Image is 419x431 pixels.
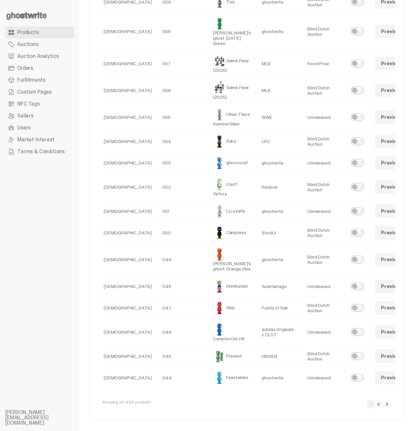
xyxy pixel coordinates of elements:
span: Auction Analytics [17,54,59,59]
span: Sellers [17,113,33,119]
li: [PERSON_NAME][EMAIL_ADDRESS][DOMAIN_NAME] [5,410,85,426]
td: 054 [157,131,208,152]
img: Kinnikuman [213,280,226,293]
a: 2 [374,400,383,408]
td: [DEMOGRAPHIC_DATA] [98,346,157,367]
td: 051 [157,201,208,222]
a: NFC Tags [5,98,74,110]
td: Reebok [256,174,302,201]
a: Preview [375,226,406,239]
img: Skip [213,301,226,314]
td: 048 [157,276,208,297]
td: Unreleased [302,152,344,174]
td: Fixed Price [302,50,344,77]
td: [DEMOGRAPHIC_DATA] [98,77,157,104]
a: 3 [383,400,391,408]
td: Kinnikuman [208,276,257,297]
td: Points of Sail [256,297,302,319]
img: Ruby [213,135,226,148]
td: Feastables [208,367,257,389]
td: 046 [157,319,208,346]
td: Game Face (2025) [208,50,257,77]
span: Terms & Conditions [17,149,65,154]
a: Fulfillments [5,74,74,86]
td: ghostwrite [256,13,302,50]
img: Feastables [213,371,226,384]
td: MLB [256,50,302,77]
a: Preview [375,205,406,218]
td: 047 [157,297,208,319]
a: Preview [375,156,406,169]
td: ghostwrite [256,201,302,222]
td: Blind Dutch Auction [302,131,344,152]
td: LLLoyalty [208,201,257,222]
td: 057 [157,50,208,77]
td: 045 [157,346,208,367]
a: Products [5,26,74,38]
a: Preview [375,84,406,97]
td: Blind Dutch Auction [302,13,344,50]
td: [PERSON_NAME]'s ghost: Orange Vibe [208,244,257,276]
td: Unreleased [302,276,344,297]
a: Preview [375,135,406,148]
td: HIDDEN [256,346,302,367]
span: Orders [17,66,33,71]
td: MLB [256,77,302,104]
td: 058 [157,13,208,50]
td: [DEMOGRAPHIC_DATA] [98,201,157,222]
img: ComplexCon HK [213,323,226,336]
td: Unreleased [302,201,344,222]
td: [PERSON_NAME]'s ghost: [DATE] Green [208,13,257,50]
td: ComplexCon HK [208,319,257,346]
span: Auctions [17,42,38,47]
a: Preview [375,350,406,363]
span: Products [17,30,39,35]
img: Schrödinger's ghost: Orange Vibe [213,248,226,261]
td: Game Face (2025) [208,77,257,104]
img: Present [213,350,226,363]
a: Preview [375,253,406,266]
td: Blind Dutch Auction [302,346,344,367]
td: UFC [256,131,302,152]
td: 056 [157,77,208,104]
td: I Was There SummerSlam [208,104,257,131]
span: NFC Tags [17,101,40,107]
td: [DEMOGRAPHIC_DATA] [98,104,157,131]
a: Custom Pages [5,86,74,98]
td: 052 [157,174,208,201]
td: Unreleased [302,319,344,346]
td: WWE [256,104,302,131]
td: [DEMOGRAPHIC_DATA] [98,152,157,174]
a: Users [5,122,74,134]
td: adidas Originals x CLOT [256,319,302,346]
a: Preview [375,25,406,38]
td: Court Victory [208,174,257,201]
td: Ruby [208,131,257,152]
td: Blind Dutch Auction [302,77,344,104]
span: Market Interest [17,137,55,142]
a: Auction Analytics [5,50,74,62]
td: 049 [157,244,208,276]
img: Game Face (2025) [213,81,226,94]
a: Preview [375,111,406,124]
td: 044 [157,367,208,389]
a: Preview [375,280,406,293]
a: Sellers [5,110,74,122]
td: [DEMOGRAPHIC_DATA] [98,50,157,77]
td: StockX [256,222,302,244]
a: Preview [375,371,406,384]
td: Present [208,346,257,367]
td: [DEMOGRAPHIC_DATA] [98,131,157,152]
a: Orders [5,62,74,74]
a: Market Interest [5,134,74,146]
td: [DEMOGRAPHIC_DATA] [98,244,157,276]
td: [DEMOGRAPHIC_DATA] [98,319,157,346]
td: ghostwrite [256,244,302,276]
td: ghostwrite [256,152,302,174]
td: [DEMOGRAPHIC_DATA] [98,276,157,297]
td: Blind Dutch Auction [302,174,344,201]
td: Unreleased [302,104,344,131]
td: [DEMOGRAPHIC_DATA] [98,297,157,319]
td: Yudetamago [256,276,302,297]
td: 053 [157,152,208,174]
